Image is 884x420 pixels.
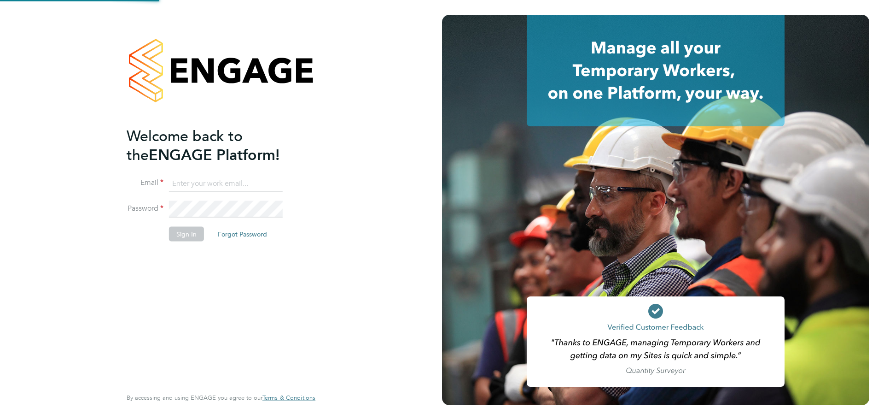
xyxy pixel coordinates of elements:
a: Terms & Conditions [262,394,315,402]
button: Sign In [169,227,204,242]
h2: ENGAGE Platform! [127,126,306,164]
input: Enter your work email... [169,175,283,192]
span: Welcome back to the [127,127,243,164]
span: By accessing and using ENGAGE you agree to our [127,394,315,402]
label: Password [127,204,163,213]
span: Terms & Conditions [262,394,315,402]
label: Email [127,178,163,188]
button: Forgot Password [210,227,274,242]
